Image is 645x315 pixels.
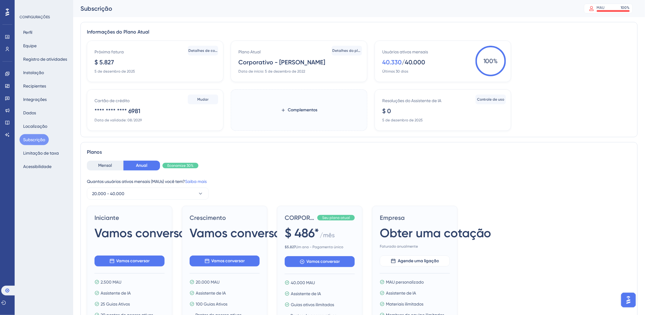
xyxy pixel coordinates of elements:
[380,226,491,240] font: Obter uma cotação
[332,46,362,55] button: Detalhes do plano
[188,95,218,104] button: Mudar
[94,226,191,240] font: Vamos conversar
[238,69,305,73] font: Data de início: 5 de dezembro de 2022
[238,49,261,54] font: Plano Atual
[23,124,47,129] font: Localização
[87,161,123,170] button: Mensal
[382,107,391,115] font: $ 0
[402,59,405,66] font: /
[291,302,334,307] font: Guias ativos ilimitados
[296,245,343,249] font: Um ano - Pagamento único
[405,59,425,66] font: 40.000
[20,121,51,132] button: Localização
[382,69,408,73] font: Últimos 30 dias
[380,214,405,221] font: Empresa
[323,231,335,239] font: mês
[382,118,423,122] font: 5 de dezembro de 2025
[20,107,40,118] button: Dados
[382,98,441,103] font: Resoluções do Assistente de IA
[380,256,450,267] button: Agende uma ligação
[271,105,327,116] button: Complementos
[196,280,219,285] font: 20.000 MAU
[238,59,325,66] font: Corporativo - [PERSON_NAME]
[23,30,32,35] font: Perfil
[190,214,226,221] font: Crescimento
[23,43,37,48] font: Equipe
[20,54,71,65] button: Registro de atividades
[87,29,149,35] font: Informações do Plano Atual
[23,110,36,115] font: Dados
[167,163,194,168] font: Economize 30%
[382,49,428,54] font: Usuários ativos mensais
[322,216,350,220] font: Seu plano atual
[477,97,504,102] font: Controle de uso
[382,59,402,66] font: 40.330
[332,48,365,53] font: Detalhes do plano
[23,84,46,88] font: Recipientes
[136,163,148,168] font: Anual
[94,98,130,103] font: Cartão de crédito
[98,163,112,168] font: Mensal
[92,191,124,196] font: 20.000 - 40.000
[94,214,119,221] font: Iniciante
[23,70,44,75] font: Instalação
[287,245,296,249] font: 5.827
[20,161,55,172] button: Acessibilidade
[20,15,50,19] font: CONFIGURAÇÕES
[285,214,351,221] font: CORPORATIVO - VHSYS
[380,244,418,249] font: Faturado anualmente
[20,27,36,38] button: Perfil
[619,291,638,309] iframe: Iniciador do Assistente de IA do UserGuiding
[483,57,494,65] font: 100
[627,5,630,10] font: %
[94,118,142,122] font: Data de validade: 08/2029
[386,302,423,306] font: Materiais ilimitados
[23,151,59,156] font: Limitação de taxa
[23,137,45,142] font: Subscrição
[23,57,67,62] font: Registro de atividades
[87,149,102,155] font: Planos
[288,107,317,113] font: Complementos
[386,291,416,295] font: Assistente de IA
[20,94,50,105] button: Integrações
[190,226,286,240] font: Vamos conversar
[185,179,207,184] a: Saiba mais
[101,291,131,295] font: Assistente de IA
[285,256,355,267] button: Vamos conversar
[190,256,260,267] button: Vamos conversar
[94,69,135,73] font: 5 de dezembro de 2025
[196,291,226,295] font: Assistente de IA
[20,148,62,159] button: Limitação de taxa
[285,245,287,249] font: $
[101,280,121,285] font: 2.500 MAU
[307,259,340,264] font: Vamos conversar
[20,134,49,145] button: Subscrição
[285,226,319,240] font: $ 486*
[123,161,160,170] button: Anual
[188,48,228,53] font: Detalhes de cobrança
[20,67,48,78] button: Instalação
[597,5,605,10] font: MAU
[621,5,627,10] font: 100
[23,164,52,169] font: Acessibilidade
[198,97,209,102] font: Mudar
[20,40,40,51] button: Equipe
[80,5,112,12] font: Subscrição
[87,188,209,200] button: 20.000 - 40.000
[94,49,124,54] font: Próxima fatura
[494,57,498,65] font: %
[94,256,165,267] button: Vamos conversar
[320,231,323,239] font: /
[188,46,218,55] button: Detalhes de cobrança
[196,302,227,306] font: 100 Guias Ativos
[87,179,185,184] font: Quantos usuários ativos mensais (MAUs) você tem?
[116,258,150,263] font: Vamos conversar
[386,280,424,285] font: MAU personalizado
[291,280,315,285] font: 40.000 MAU
[101,302,130,306] font: 25 Guias Ativos
[212,258,245,263] font: Vamos conversar
[20,81,50,91] button: Recipientes
[291,291,321,296] font: Assistente de IA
